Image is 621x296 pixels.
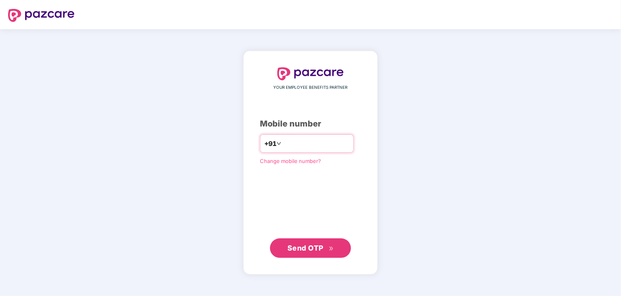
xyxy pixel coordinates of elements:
[329,246,334,251] span: double-right
[260,118,361,130] div: Mobile number
[274,84,348,91] span: YOUR EMPLOYEE BENEFITS PARTNER
[277,67,344,80] img: logo
[270,238,351,258] button: Send OTPdouble-right
[276,141,281,146] span: down
[260,158,321,164] a: Change mobile number?
[264,139,276,149] span: +91
[287,244,323,252] span: Send OTP
[8,9,74,22] img: logo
